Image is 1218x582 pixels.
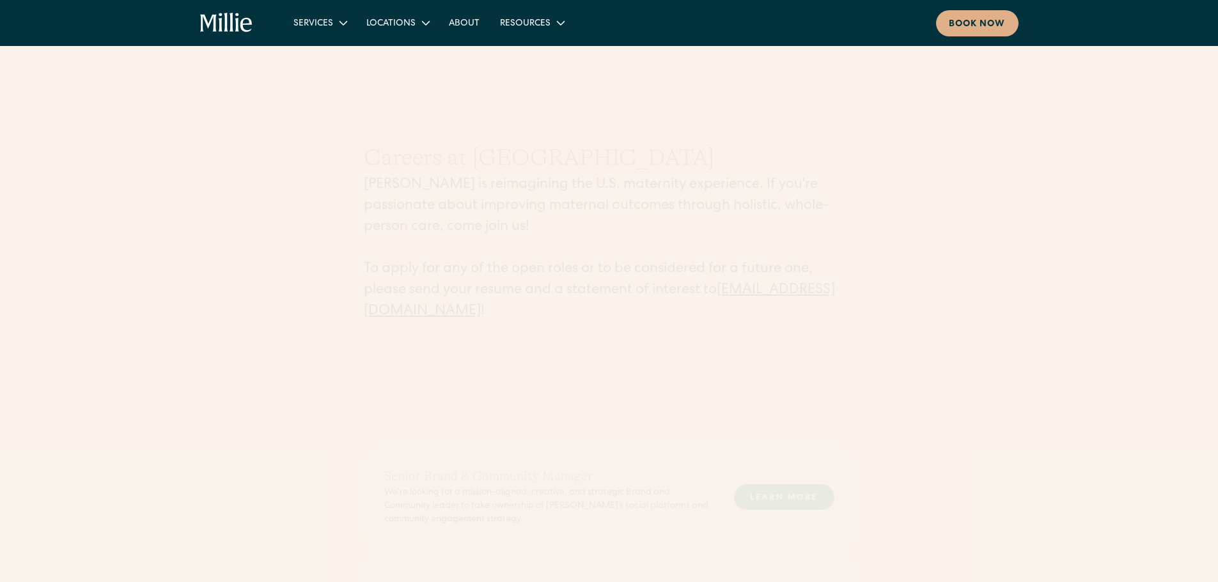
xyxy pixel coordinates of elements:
div: Services [293,17,333,31]
p: [PERSON_NAME] is reimagining the U.S. maternity experience. If you're passionate about improving ... [364,175,855,323]
a: LEARN MORE [734,484,834,509]
div: Locations [366,17,416,31]
a: About [439,12,490,33]
p: We’re looking for a mission-aligned, creative, and strategic Brand and Community leader to take o... [384,486,714,526]
h2: Senior Brand & Community Manager [384,467,714,486]
div: Locations [356,12,439,33]
div: Book now [949,18,1006,31]
div: Resources [500,17,550,31]
a: home [200,13,253,33]
div: Resources [490,12,574,33]
a: Book now [936,10,1019,36]
div: Services [283,12,356,33]
h1: Careers at [GEOGRAPHIC_DATA] [364,141,855,175]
